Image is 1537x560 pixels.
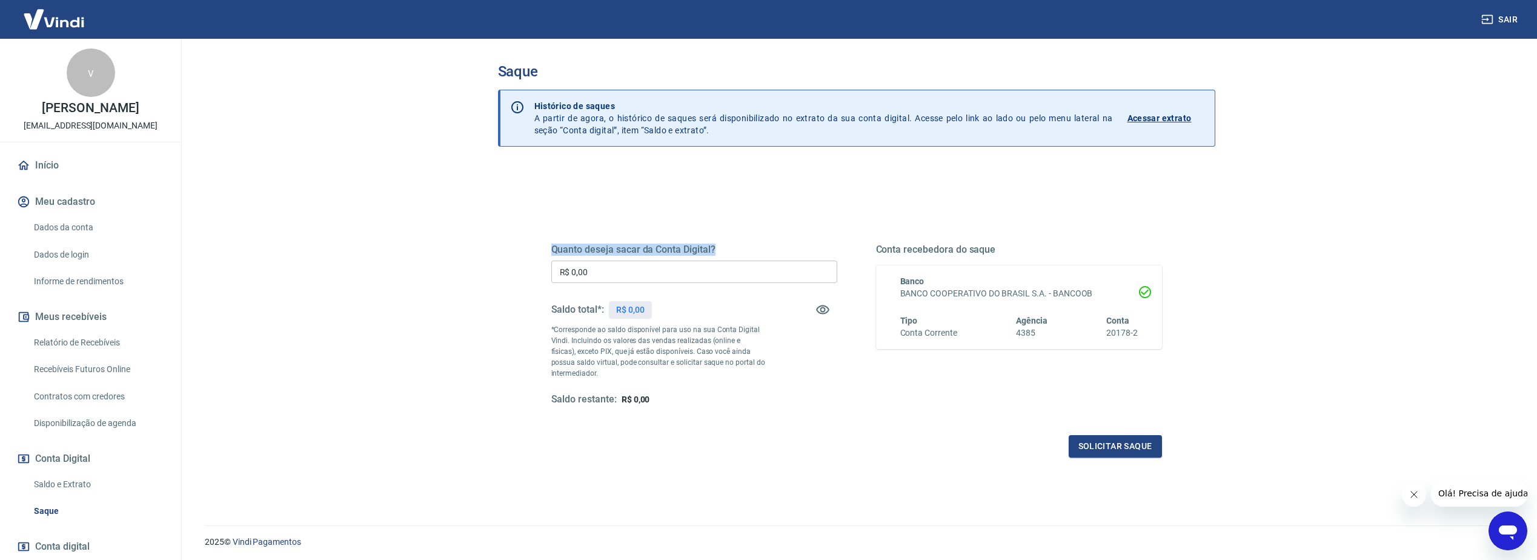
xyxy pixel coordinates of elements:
button: Solicitar saque [1069,435,1162,458]
span: Olá! Precisa de ajuda? [7,8,102,18]
a: Vindi Pagamentos [233,537,301,547]
img: Vindi [15,1,93,38]
p: *Corresponde ao saldo disponível para uso na sua Conta Digital Vindi. Incluindo os valores das ve... [551,324,766,379]
a: Dados de login [29,242,167,267]
button: Conta Digital [15,445,167,472]
button: Sair [1479,8,1522,31]
a: Conta digital [15,533,167,560]
a: Informe de rendimentos [29,269,167,294]
a: Contratos com credores [29,384,167,409]
span: Conta digital [35,538,90,555]
span: Banco [900,276,925,286]
span: Tipo [900,316,918,325]
h6: 20178-2 [1106,327,1138,339]
span: Conta [1106,316,1129,325]
p: Acessar extrato [1127,112,1192,124]
p: Histórico de saques [534,100,1113,112]
button: Meus recebíveis [15,304,167,330]
iframe: Mensagem da empresa [1431,480,1527,507]
a: Relatório de Recebíveis [29,330,167,355]
span: Agência [1016,316,1047,325]
div: v [67,48,115,97]
a: Recebíveis Futuros Online [29,357,167,382]
h5: Quanto deseja sacar da Conta Digital? [551,244,837,256]
a: Dados da conta [29,215,167,240]
p: 2025 © [205,536,1508,548]
h6: BANCO COOPERATIVO DO BRASIL S.A. - BANCOOB [900,287,1138,300]
iframe: Botão para abrir a janela de mensagens [1489,512,1527,550]
p: [PERSON_NAME] [42,102,139,115]
iframe: Fechar mensagem [1402,482,1426,507]
span: R$ 0,00 [622,395,650,404]
h6: Conta Corrente [900,327,957,339]
h3: Saque [498,63,1215,80]
a: Início [15,152,167,179]
button: Meu cadastro [15,188,167,215]
h5: Saldo total*: [551,304,604,316]
p: R$ 0,00 [616,304,645,316]
a: Saldo e Extrato [29,472,167,497]
h5: Saldo restante: [551,393,617,406]
p: [EMAIL_ADDRESS][DOMAIN_NAME] [24,119,158,132]
a: Acessar extrato [1127,100,1205,136]
a: Disponibilização de agenda [29,411,167,436]
a: Saque [29,499,167,524]
p: A partir de agora, o histórico de saques será disponibilizado no extrato da sua conta digital. Ac... [534,100,1113,136]
h5: Conta recebedora do saque [876,244,1162,256]
h6: 4385 [1016,327,1047,339]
